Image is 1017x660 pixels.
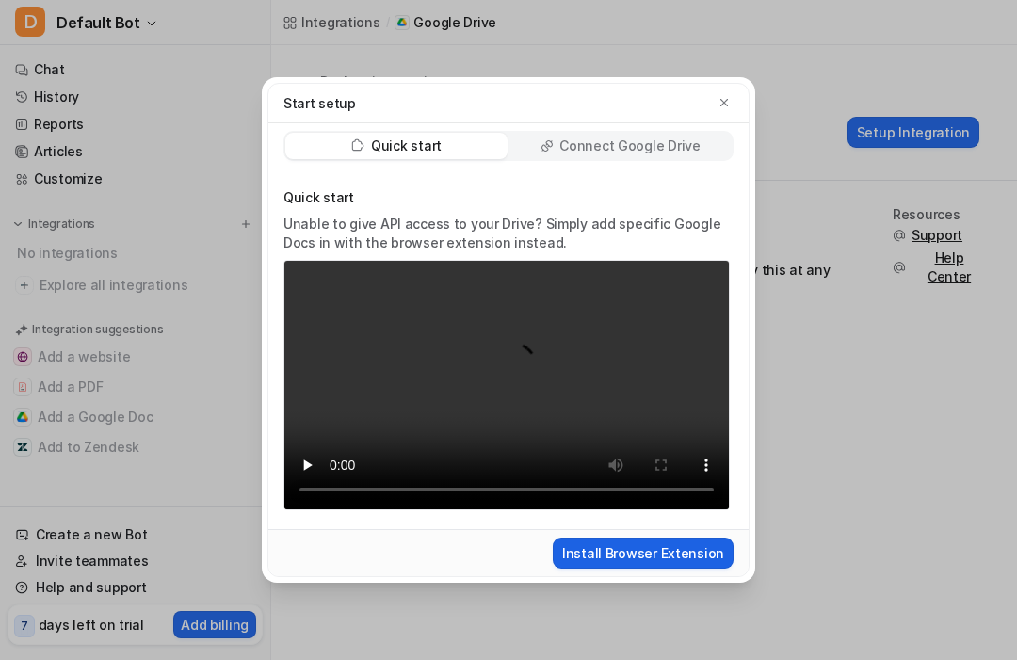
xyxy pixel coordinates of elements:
p: Unable to give API access to your Drive? Simply add specific Google Docs in with the browser exte... [283,215,730,252]
p: Connect Google Drive [559,137,700,155]
video: Your browser does not support the video tag. [283,260,730,511]
p: Quick start [283,188,730,207]
p: Start setup [283,93,356,113]
button: Install Browser Extension [553,538,734,569]
p: Quick start [371,137,442,155]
